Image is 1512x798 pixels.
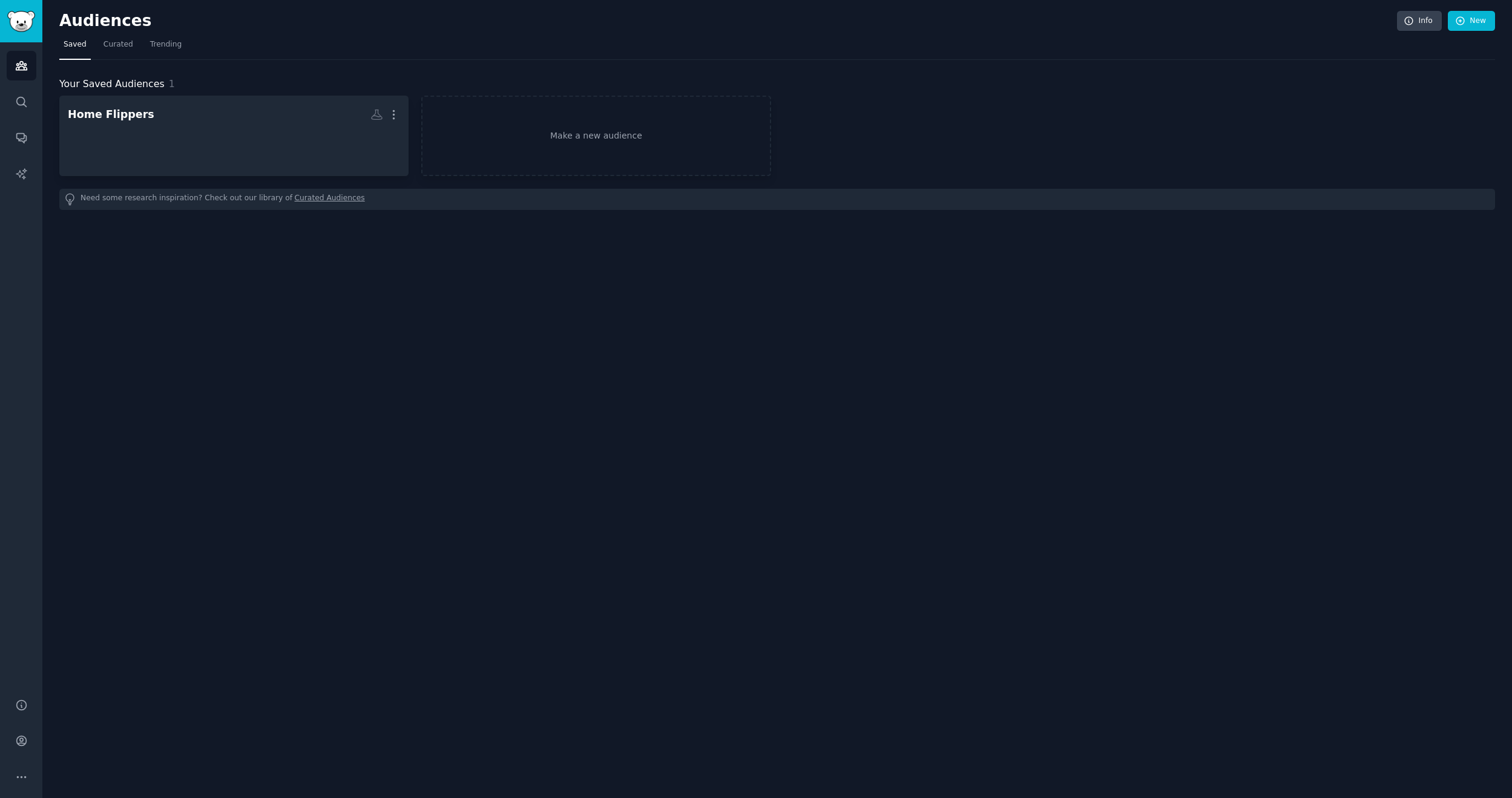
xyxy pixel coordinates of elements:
[295,193,365,206] a: Curated Audiences
[7,11,35,32] img: GummySearch logo
[99,35,137,60] a: Curated
[68,107,154,122] div: Home Flippers
[59,96,409,176] a: Home Flippers
[1448,11,1495,31] a: New
[1397,11,1442,31] a: Info
[59,189,1495,210] div: Need some research inspiration? Check out our library of
[104,39,133,50] span: Curated
[421,96,771,176] a: Make a new audience
[146,35,186,60] a: Trending
[64,39,87,50] span: Saved
[169,78,175,90] span: 1
[150,39,182,50] span: Trending
[59,11,1397,31] h2: Audiences
[59,77,165,92] span: Your Saved Audiences
[59,35,91,60] a: Saved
